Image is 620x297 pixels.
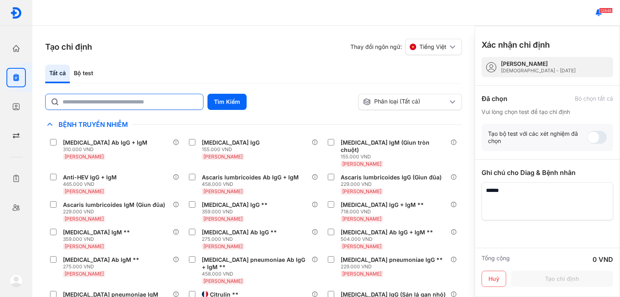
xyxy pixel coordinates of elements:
[203,154,243,160] span: [PERSON_NAME]
[10,7,22,19] img: logo
[350,39,462,55] div: Thay đổi ngôn ngữ:
[63,201,165,209] div: Ascaris lumbricoides IgM (Giun đũa)
[203,188,243,194] span: [PERSON_NAME]
[341,229,433,236] div: [MEDICAL_DATA] Ab IgG + IgM **
[575,95,613,102] div: Bỏ chọn tất cả
[511,271,613,287] button: Tạo chỉ định
[10,274,23,287] img: logo
[63,209,168,215] div: 229.000 VND
[202,271,312,277] div: 458.000 VND
[342,243,381,249] span: [PERSON_NAME]
[482,39,550,51] h3: Xác nhận chỉ định
[482,94,507,103] div: Đã chọn
[341,209,427,215] div: 718.000 VND
[341,236,436,242] div: 504.000 VND
[342,216,381,222] span: [PERSON_NAME]
[202,174,299,181] div: Ascaris lumbricoides Ab IgG + IgM
[593,255,613,264] div: 0 VND
[203,243,243,249] span: [PERSON_NAME]
[63,139,147,146] div: [MEDICAL_DATA] Ab IgG + IgM
[341,263,446,270] div: 229.000 VND
[65,271,104,277] span: [PERSON_NAME]
[63,174,117,181] div: Anti-HEV IgG + IgM
[63,263,142,270] div: 275.000 VND
[202,146,263,153] div: 155.000 VND
[482,108,613,116] div: Vui lòng chọn test để tạo chỉ định
[63,146,151,153] div: 310.000 VND
[419,43,446,51] span: Tiếng Việt
[342,271,381,277] span: [PERSON_NAME]
[341,201,424,209] div: [MEDICAL_DATA] IgG + IgM **
[341,154,450,160] div: 155.000 VND
[207,94,247,110] button: Tìm Kiếm
[202,209,271,215] div: 359.000 VND
[202,181,302,187] div: 458.000 VND
[65,243,104,249] span: [PERSON_NAME]
[341,181,445,187] div: 229.000 VND
[202,256,308,271] div: [MEDICAL_DATA] pneumoniae Ab IgG + IgM **
[482,271,506,287] button: Huỷ
[65,154,104,160] span: [PERSON_NAME]
[54,120,132,128] span: Bệnh Truyền Nhiễm
[202,201,268,209] div: [MEDICAL_DATA] IgG **
[45,65,70,83] div: Tất cả
[63,229,130,236] div: [MEDICAL_DATA] IgM **
[341,139,447,154] div: [MEDICAL_DATA] IgM (Giun tròn chuột)
[65,188,104,194] span: [PERSON_NAME]
[488,130,587,145] div: Tạo bộ test với các xét nghiệm đã chọn
[45,41,92,53] h3: Tạo chỉ định
[501,67,576,74] div: [DEMOGRAPHIC_DATA] - [DATE]
[202,236,280,242] div: 275.000 VND
[65,216,104,222] span: [PERSON_NAME]
[599,8,613,13] span: 12848
[63,181,120,187] div: 465.000 VND
[202,139,260,146] div: [MEDICAL_DATA] IgG
[70,65,97,83] div: Bộ test
[63,236,133,242] div: 359.000 VND
[203,216,243,222] span: [PERSON_NAME]
[501,60,576,67] div: [PERSON_NAME]
[203,278,243,284] span: [PERSON_NAME]
[202,229,277,236] div: [MEDICAL_DATA] Ab IgG **
[482,168,613,177] div: Ghi chú cho Diag & Bệnh nhân
[363,98,448,106] div: Phân loại (Tất cả)
[63,256,139,263] div: [MEDICAL_DATA] Ab IgM **
[342,188,381,194] span: [PERSON_NAME]
[482,255,510,264] div: Tổng cộng
[341,256,443,263] div: [MEDICAL_DATA] pneumoniae IgG **
[342,161,381,167] span: [PERSON_NAME]
[341,174,442,181] div: Ascaris lumbricoides IgG (Giun đũa)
